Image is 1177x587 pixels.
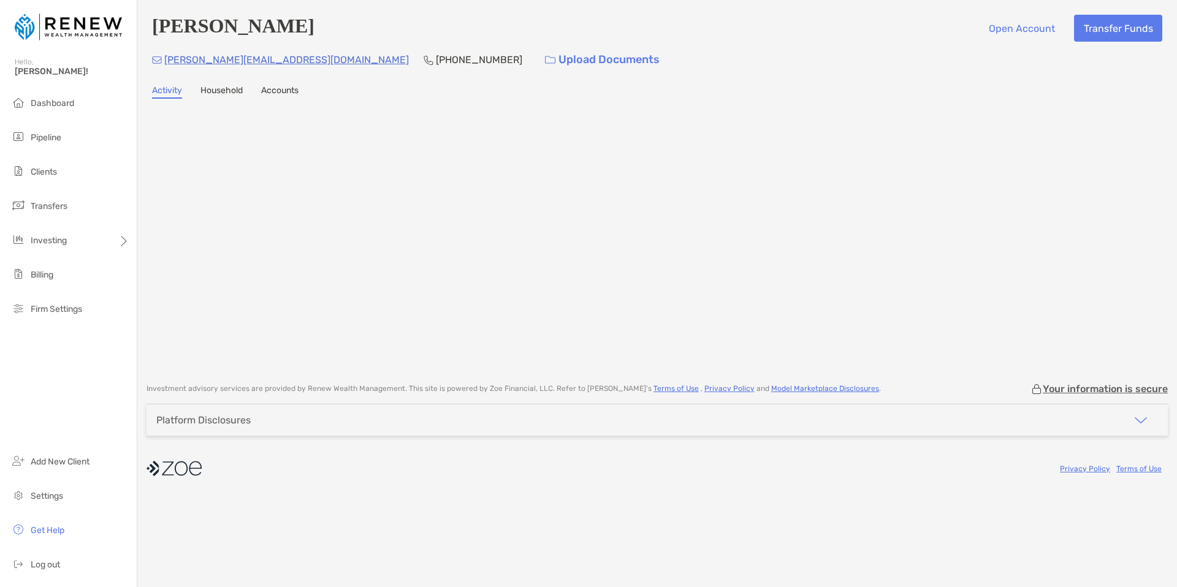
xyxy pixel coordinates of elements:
img: investing icon [11,232,26,247]
img: clients icon [11,164,26,178]
img: pipeline icon [11,129,26,144]
a: Upload Documents [537,47,668,73]
p: [PERSON_NAME][EMAIL_ADDRESS][DOMAIN_NAME] [164,52,409,67]
button: Transfer Funds [1074,15,1162,42]
a: Accounts [261,85,299,99]
span: Transfers [31,201,67,211]
span: [PERSON_NAME]! [15,66,129,77]
a: Household [200,85,243,99]
img: button icon [545,56,555,64]
span: Billing [31,270,53,280]
img: transfers icon [11,198,26,213]
span: Investing [31,235,67,246]
a: Privacy Policy [1060,464,1110,473]
span: Add New Client [31,456,90,467]
span: Get Help [31,525,64,536]
a: Model Marketplace Disclosures [771,384,879,393]
img: billing icon [11,267,26,281]
img: company logo [147,455,202,482]
img: icon arrow [1133,413,1148,428]
a: Activity [152,85,182,99]
img: Email Icon [152,56,162,64]
img: settings icon [11,488,26,502]
div: Platform Disclosures [156,414,251,426]
button: Open Account [979,15,1064,42]
img: firm-settings icon [11,301,26,316]
h4: [PERSON_NAME] [152,15,314,42]
img: get-help icon [11,522,26,537]
a: Privacy Policy [704,384,755,393]
span: Clients [31,167,57,177]
span: Firm Settings [31,304,82,314]
span: Settings [31,491,63,501]
img: Phone Icon [424,55,433,65]
img: add_new_client icon [11,453,26,468]
p: Your information is secure [1043,383,1168,395]
span: Log out [31,559,60,570]
img: Zoe Logo [15,5,122,49]
img: dashboard icon [11,95,26,110]
a: Terms of Use [1116,464,1162,473]
p: [PHONE_NUMBER] [436,52,522,67]
a: Terms of Use [653,384,699,393]
span: Pipeline [31,132,61,143]
span: Dashboard [31,98,74,108]
img: logout icon [11,556,26,571]
p: Investment advisory services are provided by Renew Wealth Management . This site is powered by Zo... [147,384,881,393]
